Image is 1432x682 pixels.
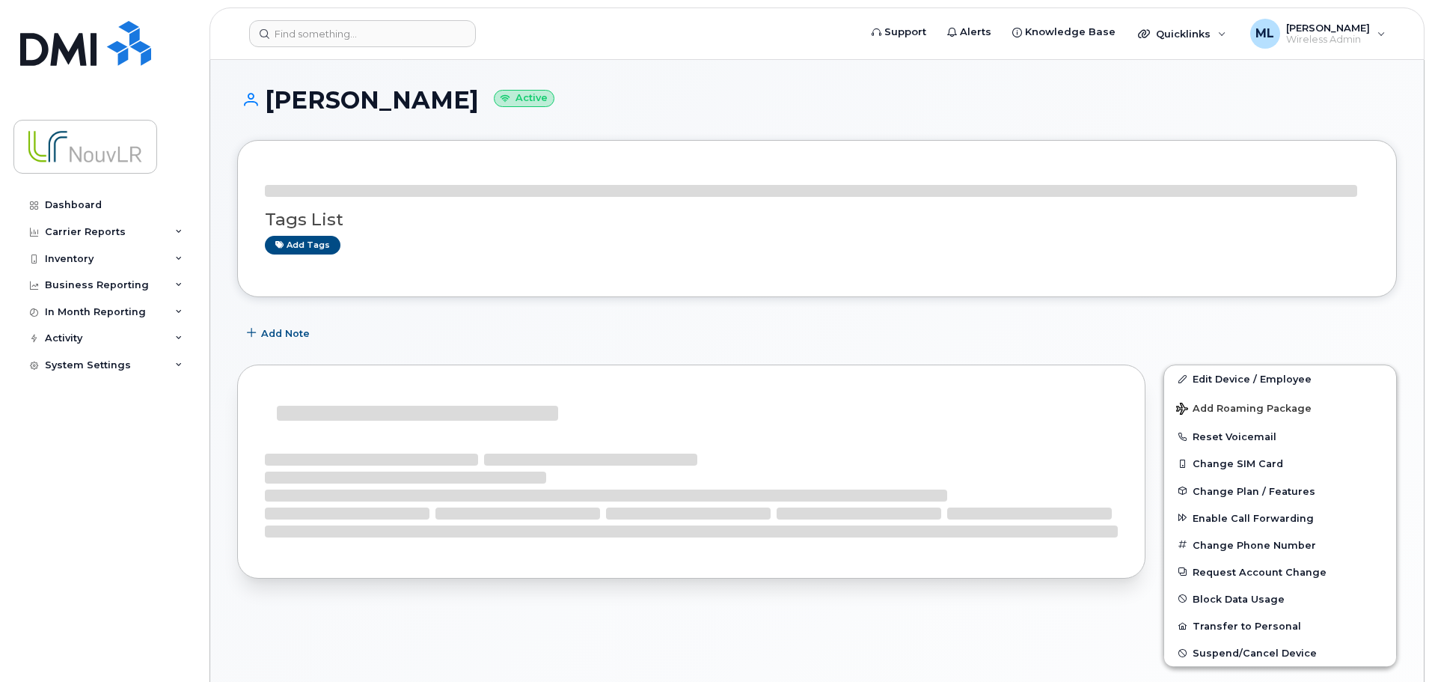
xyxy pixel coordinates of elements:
[237,87,1397,113] h1: [PERSON_NAME]
[1164,392,1396,423] button: Add Roaming Package
[1164,478,1396,505] button: Change Plan / Features
[1164,612,1396,639] button: Transfer to Personal
[1164,532,1396,558] button: Change Phone Number
[494,90,554,107] small: Active
[1164,505,1396,532] button: Enable Call Forwarding
[1164,558,1396,585] button: Request Account Change
[1164,585,1396,612] button: Block Data Usage
[1164,423,1396,450] button: Reset Voicemail
[1193,648,1317,659] span: Suspend/Cancel Device
[237,320,322,347] button: Add Note
[1193,512,1314,523] span: Enable Call Forwarding
[1164,365,1396,392] a: Edit Device / Employee
[1193,485,1315,496] span: Change Plan / Features
[261,326,310,341] span: Add Note
[1164,639,1396,666] button: Suspend/Cancel Device
[1176,403,1312,417] span: Add Roaming Package
[1164,450,1396,477] button: Change SIM Card
[265,236,340,255] a: Add tags
[265,210,1369,229] h3: Tags List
